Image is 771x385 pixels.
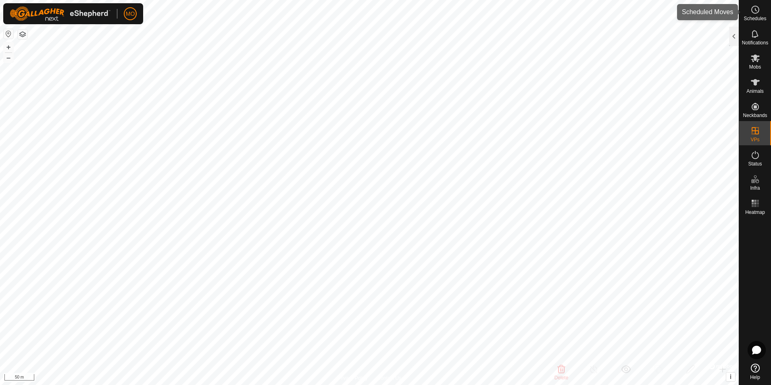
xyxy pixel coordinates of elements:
span: Mobs [749,65,761,69]
button: – [4,53,13,63]
img: Gallagher Logo [10,6,110,21]
span: MO [126,10,135,18]
span: Animals [746,89,764,94]
button: i [726,372,735,381]
span: Help [750,375,760,380]
span: Heatmap [745,210,765,215]
button: + [4,42,13,52]
a: Privacy Policy [338,375,368,382]
span: Infra [750,186,760,190]
button: Map Layers [18,29,27,39]
span: VPs [750,137,759,142]
a: Contact Us [377,375,401,382]
span: Notifications [742,40,768,45]
span: Status [748,161,762,166]
button: Reset Map [4,29,13,39]
span: i [730,373,731,380]
span: Schedules [744,16,766,21]
a: Help [739,360,771,383]
span: Neckbands [743,113,767,118]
